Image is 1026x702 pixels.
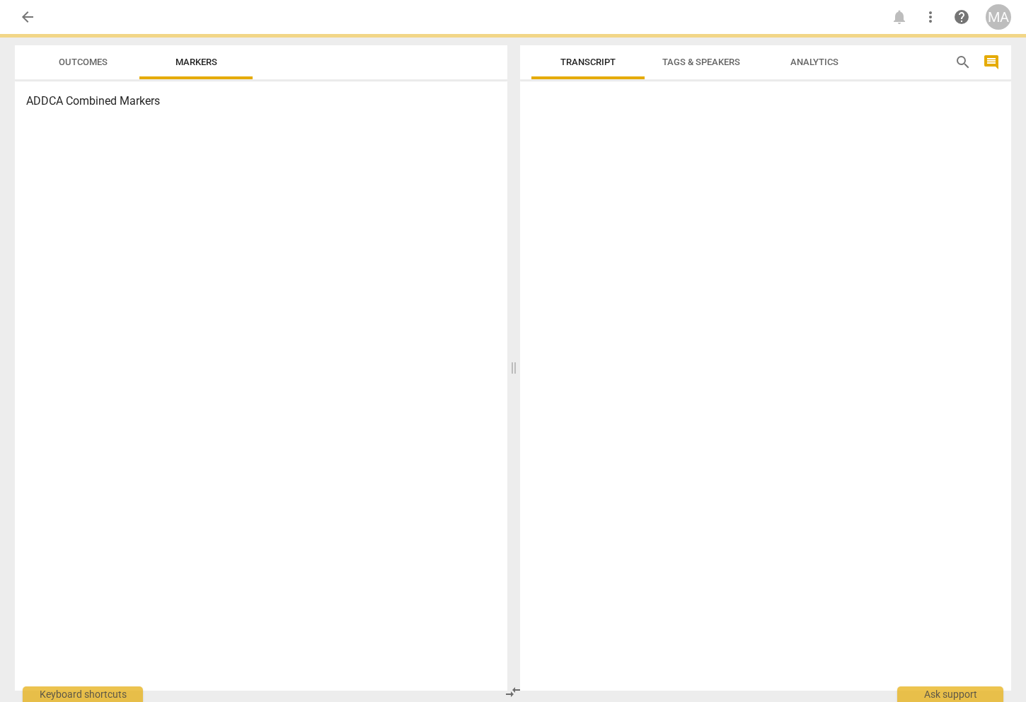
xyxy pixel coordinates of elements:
span: arrow_back [19,8,36,25]
button: Show/Hide comments [980,51,1003,74]
div: Ask support [897,686,1003,702]
button: MA [986,4,1011,30]
div: Keyboard shortcuts [23,686,143,702]
a: Help [949,4,974,30]
span: compare_arrows [505,684,521,701]
span: Tags & Speakers [662,57,740,67]
span: comment [983,54,1000,71]
span: more_vert [922,8,939,25]
span: Analytics [790,57,838,67]
button: Search [952,51,974,74]
span: Markers [175,57,217,67]
span: Transcript [560,57,616,67]
span: search [955,54,972,71]
h3: ADDCA Combined Markers [26,93,496,110]
span: help [953,8,970,25]
span: Outcomes [59,57,108,67]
